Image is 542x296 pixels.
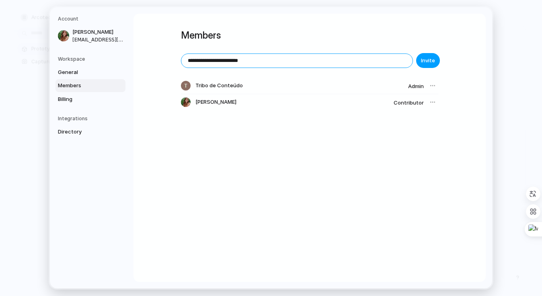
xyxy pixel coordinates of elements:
[58,115,125,122] h5: Integrations
[195,82,243,90] span: Tribo de Conteúdo
[58,55,125,63] h5: Workspace
[58,68,109,76] span: General
[58,15,125,23] h5: Account
[421,57,435,65] span: Invite
[55,79,125,92] a: Members
[72,28,124,36] span: [PERSON_NAME]
[55,66,125,79] a: General
[58,128,109,136] span: Directory
[55,93,125,106] a: Billing
[195,99,236,107] span: [PERSON_NAME]
[408,83,424,89] span: Admin
[55,26,125,46] a: [PERSON_NAME][EMAIL_ADDRESS][PERSON_NAME][DOMAIN_NAME]
[72,36,124,43] span: [EMAIL_ADDRESS][PERSON_NAME][DOMAIN_NAME]
[55,125,125,138] a: Directory
[58,82,109,90] span: Members
[181,28,438,43] h1: Members
[394,99,424,106] span: Contributor
[58,95,109,103] span: Billing
[416,53,440,68] button: Invite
